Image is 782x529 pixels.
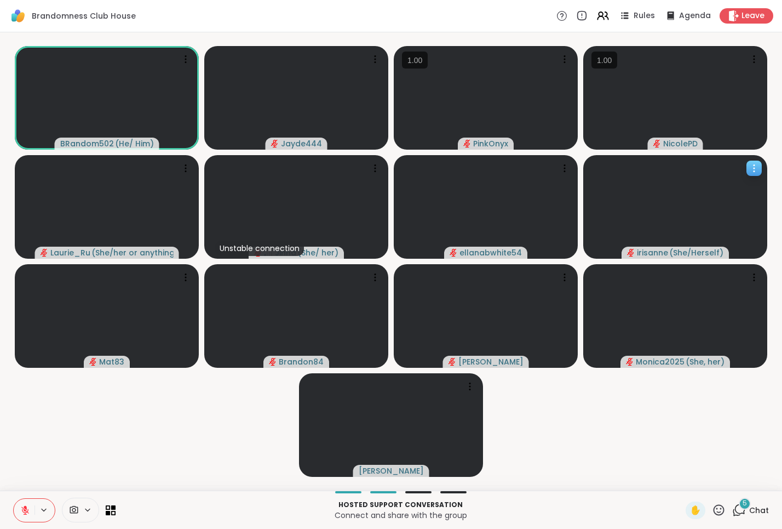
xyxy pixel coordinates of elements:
[115,138,154,149] span: ( He/ Him )
[679,10,711,21] span: Agenda
[749,505,769,516] span: Chat
[91,247,174,258] span: ( She/her or anything else )
[32,10,136,21] span: Brandomness Club House
[281,138,322,149] span: Jayde444
[450,249,457,257] span: audio-muted
[690,504,701,517] span: ✋
[99,356,124,367] span: Mat83
[473,138,508,149] span: PinkOnyx
[636,356,685,367] span: Monica2025
[60,138,114,149] span: BRandom502
[663,138,698,149] span: NicolePD
[279,356,324,367] span: Brandon84
[449,358,456,366] span: audio-muted
[122,500,679,510] p: Hosted support conversation
[459,247,522,258] span: ellanabwhite54
[458,356,524,367] span: [PERSON_NAME]
[9,7,27,25] img: ShareWell Logomark
[653,140,661,147] span: audio-muted
[50,247,90,258] span: Laurie_Ru
[359,465,424,476] span: [PERSON_NAME]
[269,358,277,366] span: audio-muted
[89,358,97,366] span: audio-muted
[463,140,471,147] span: audio-muted
[669,247,723,258] span: ( She/Herself )
[634,10,655,21] span: Rules
[271,140,279,147] span: audio-muted
[215,241,304,256] div: Unstable connection
[41,249,48,257] span: audio-muted
[297,247,338,258] span: ( She/ her )
[743,499,747,508] span: 5
[627,249,635,257] span: audio-muted
[637,247,668,258] span: irisanne
[122,510,679,521] p: Connect and share with the group
[741,10,764,21] span: Leave
[686,356,725,367] span: ( She, her )
[626,358,634,366] span: audio-muted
